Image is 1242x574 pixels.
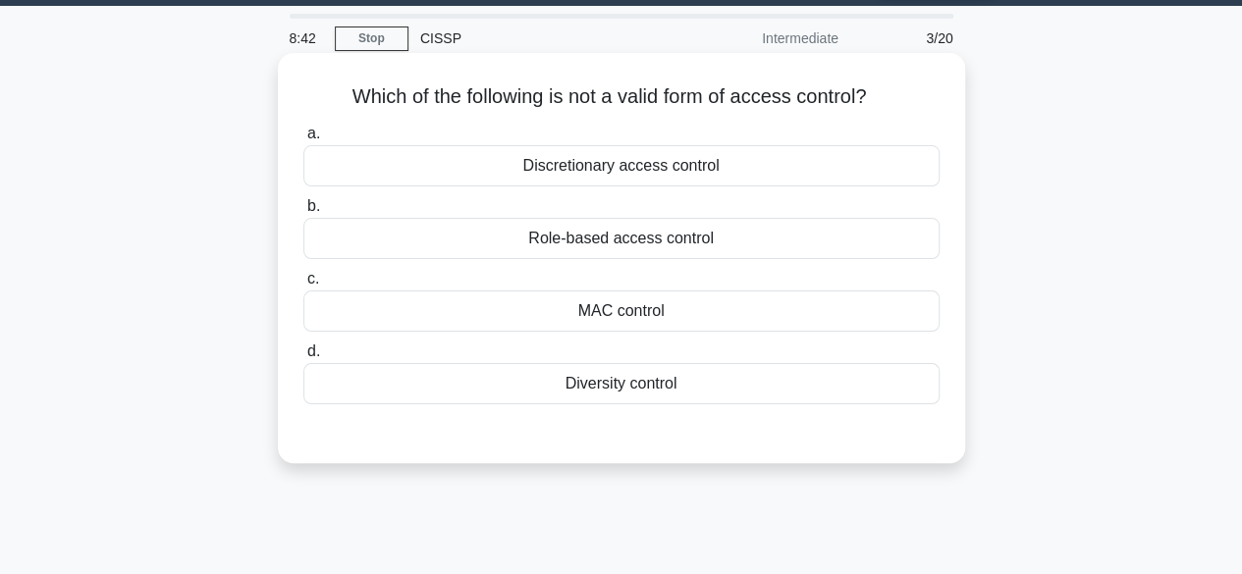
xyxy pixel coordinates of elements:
[303,145,940,186] div: Discretionary access control
[307,270,319,287] span: c.
[303,218,940,259] div: Role-based access control
[307,342,320,359] span: d.
[303,363,940,404] div: Diversity control
[408,19,678,58] div: CISSP
[307,125,320,141] span: a.
[301,84,942,110] h5: Which of the following is not a valid form of access control?
[307,197,320,214] span: b.
[278,19,335,58] div: 8:42
[850,19,965,58] div: 3/20
[335,26,408,51] a: Stop
[303,290,940,332] div: MAC control
[678,19,850,58] div: Intermediate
